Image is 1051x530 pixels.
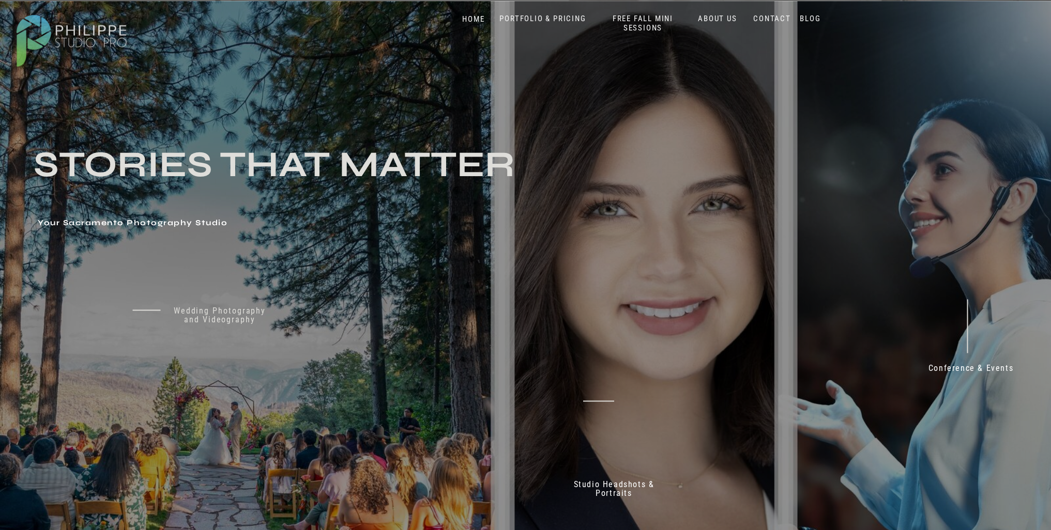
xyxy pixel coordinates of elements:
a: FREE FALL MINI SESSIONS [600,14,686,33]
a: PORTFOLIO & PRICING [496,14,590,24]
a: Studio Headshots & Portraits [561,479,667,502]
a: ABOUT US [696,14,740,24]
h1: Your Sacramento Photography Studio [38,219,455,229]
p: 70+ 5 Star reviews on Google & Yelp [630,408,769,436]
a: Wedding Photography and Videography [166,306,273,334]
h3: Stories that Matter [34,148,583,211]
a: HOME [452,14,496,24]
a: Conference & Events [921,363,1020,377]
h2: Don't just take our word for it [540,271,839,371]
a: CONTACT [751,14,794,24]
a: BLOG [798,14,824,24]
